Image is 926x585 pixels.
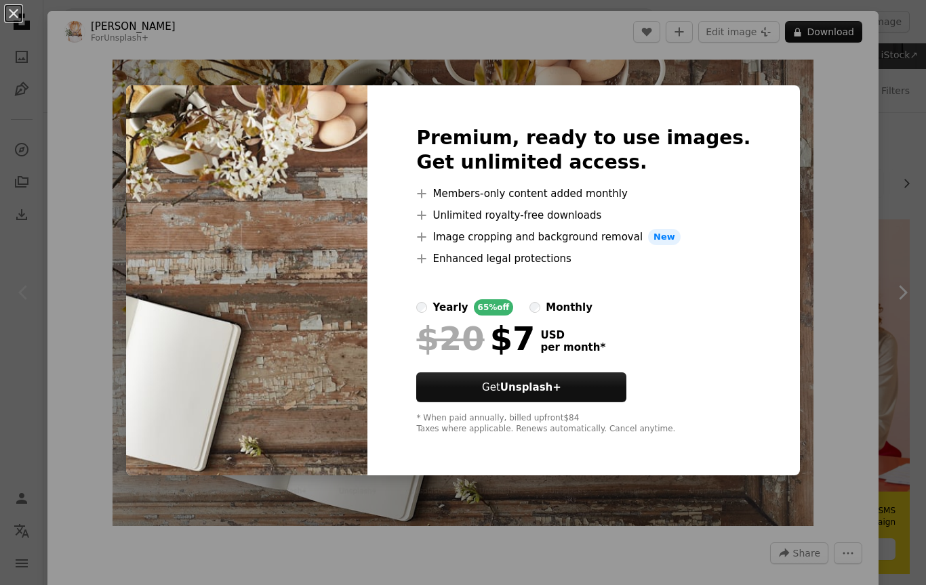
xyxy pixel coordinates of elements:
[529,302,540,313] input: monthly
[416,251,750,267] li: Enhanced legal protections
[416,372,626,402] button: GetUnsplash+
[416,321,535,356] div: $7
[416,126,750,175] h2: Premium, ready to use images. Get unlimited access.
[416,186,750,202] li: Members-only content added monthly
[648,229,681,245] span: New
[500,381,561,393] strong: Unsplash+
[540,341,605,353] span: per month *
[416,229,750,245] li: Image cropping and background removal
[474,299,514,316] div: 65% off
[540,329,605,341] span: USD
[432,299,468,316] div: yearly
[416,413,750,435] div: * When paid annually, billed upfront $84 Taxes where applicable. Renews automatically. Cancel any...
[416,302,427,313] input: yearly65%off
[546,299,592,316] div: monthly
[126,85,367,475] img: premium_photo-1681401570418-4054ba349fa3
[416,321,484,356] span: $20
[416,207,750,223] li: Unlimited royalty-free downloads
